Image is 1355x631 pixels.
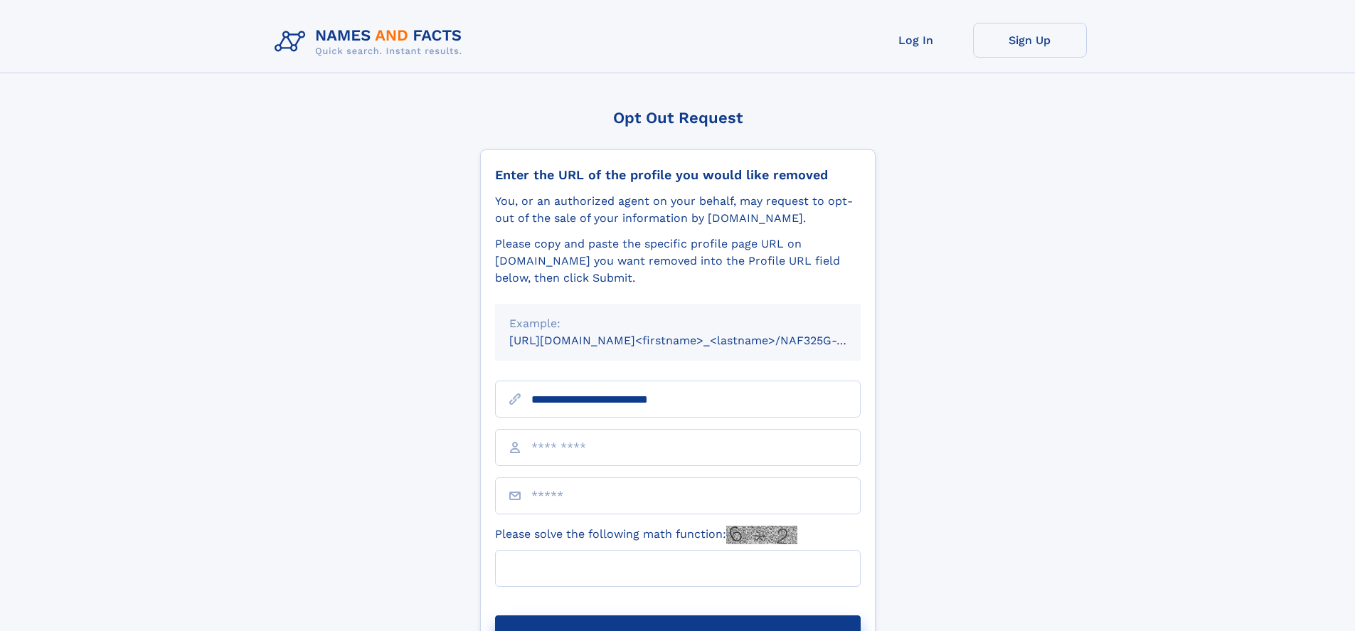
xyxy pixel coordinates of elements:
small: [URL][DOMAIN_NAME]<firstname>_<lastname>/NAF325G-xxxxxxxx [509,334,888,347]
a: Log In [859,23,973,58]
label: Please solve the following math function: [495,526,797,544]
div: Opt Out Request [480,109,876,127]
img: Logo Names and Facts [269,23,474,61]
div: You, or an authorized agent on your behalf, may request to opt-out of the sale of your informatio... [495,193,861,227]
div: Example: [509,315,846,332]
div: Enter the URL of the profile you would like removed [495,167,861,183]
div: Please copy and paste the specific profile page URL on [DOMAIN_NAME] you want removed into the Pr... [495,235,861,287]
a: Sign Up [973,23,1087,58]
